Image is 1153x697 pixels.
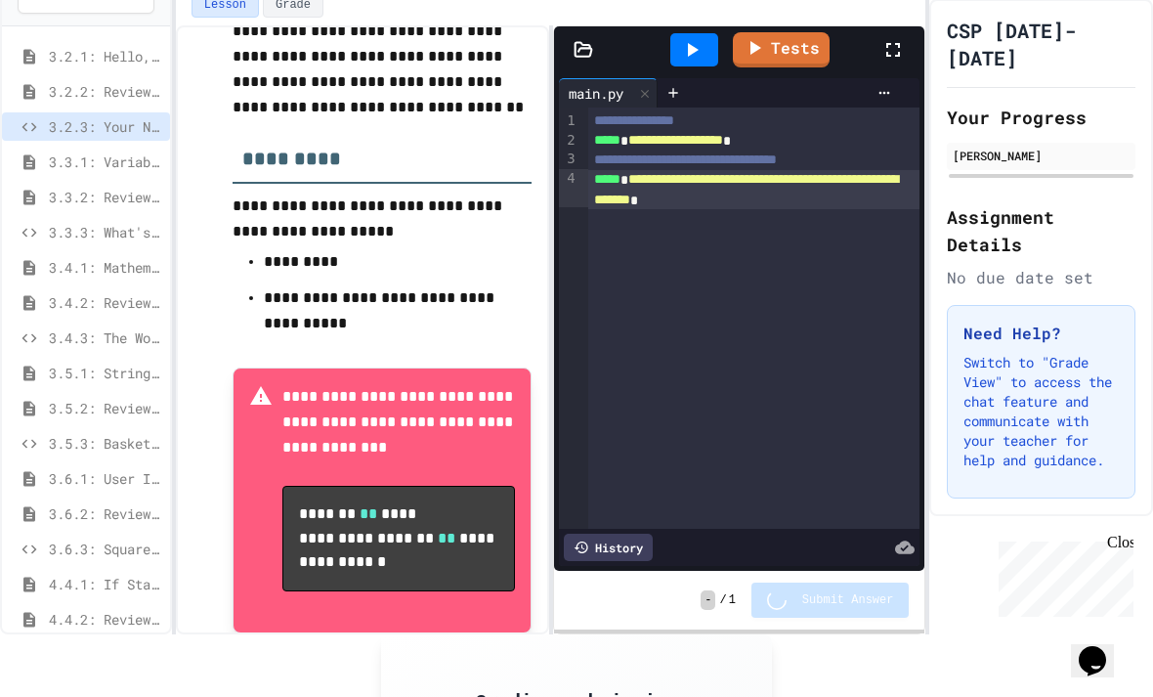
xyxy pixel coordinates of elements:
div: Chat with us now!Close [8,8,135,124]
span: 3.6.1: User Input [49,468,162,489]
span: 3.5.2: Review - String Operators [49,398,162,418]
span: 3.3.1: Variables and Data Types [49,152,162,172]
span: 3.4.2: Review - Mathematical Operators [49,292,162,313]
span: 3.4.3: The World's Worst Farmers Market [49,327,162,348]
span: 3.3.3: What's the Type? [49,222,162,242]
span: 4.4.2: Review - If Statements [49,609,162,630]
span: 3.2.1: Hello, World! [49,46,162,66]
div: 4 [559,169,578,207]
span: 3.5.3: Basketballs and Footballs [49,433,162,454]
iframe: chat widget [991,534,1133,617]
span: / [719,592,726,608]
div: History [564,534,653,561]
span: 3.2.2: Review - Hello, World! [49,81,162,102]
div: 2 [559,131,578,151]
p: Switch to "Grade View" to access the chat feature and communicate with your teacher for help and ... [963,353,1119,470]
span: 3.5.1: String Operators [49,363,162,383]
span: Submit Answer [802,592,894,608]
div: No due date set [947,266,1135,289]
div: main.py [559,83,633,104]
h2: Assignment Details [947,203,1135,258]
h2: Your Progress [947,104,1135,131]
span: - [701,590,715,610]
span: 4.4.1: If Statements [49,574,162,594]
h1: CSP [DATE]-[DATE] [947,17,1135,71]
div: 3 [559,150,578,169]
span: 3.3.2: Review - Variables and Data Types [49,187,162,207]
div: 1 [559,111,578,131]
span: 3.6.2: Review - User Input [49,503,162,524]
span: 3.4.1: Mathematical Operators [49,257,162,278]
iframe: chat widget [1071,619,1133,677]
a: Tests [733,32,830,67]
span: 1 [729,592,736,608]
span: 3.6.3: Squares and Circles [49,539,162,559]
div: [PERSON_NAME] [953,147,1130,164]
span: 3.2.3: Your Name and Favorite Movie [49,116,162,137]
h3: Need Help? [963,322,1119,345]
